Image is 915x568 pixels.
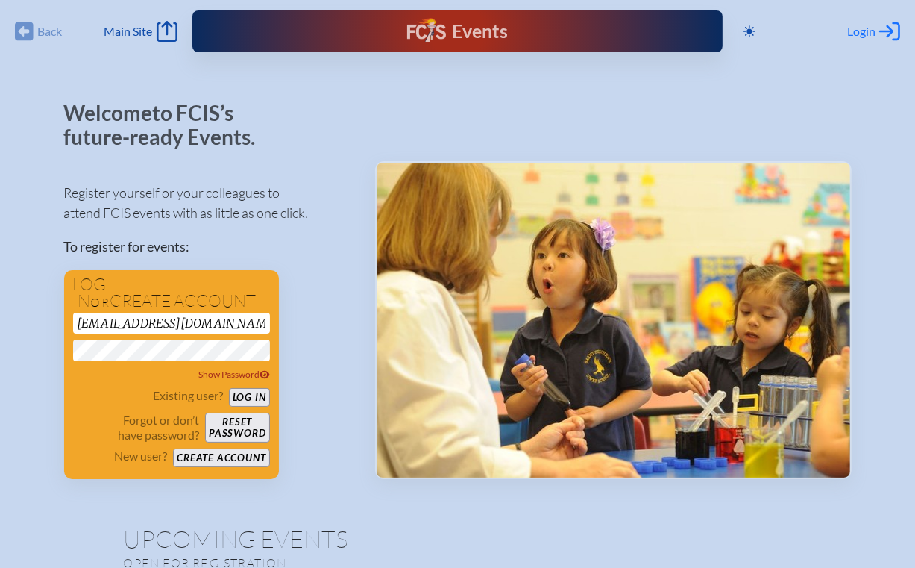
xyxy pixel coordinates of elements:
img: Events [377,163,850,478]
p: Welcome to FCIS’s future-ready Events. [64,102,273,149]
a: Main Site [104,21,177,42]
h1: Upcoming Events [124,527,792,551]
p: New user? [114,449,167,464]
div: FCIS Events — Future ready [349,18,567,45]
h1: Log in create account [73,276,270,310]
p: Register yourself or your colleagues to attend FCIS events with as little as one click. [64,183,351,223]
button: Create account [173,449,269,467]
span: Main Site [104,24,152,39]
p: Forgot or don’t have password? [73,413,200,443]
p: Existing user? [153,388,223,403]
p: To register for events: [64,237,351,257]
span: Login [847,24,875,39]
button: Log in [229,388,270,407]
span: Show Password [198,369,270,380]
input: Email [73,313,270,334]
span: or [91,295,110,310]
button: Resetpassword [205,413,269,443]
